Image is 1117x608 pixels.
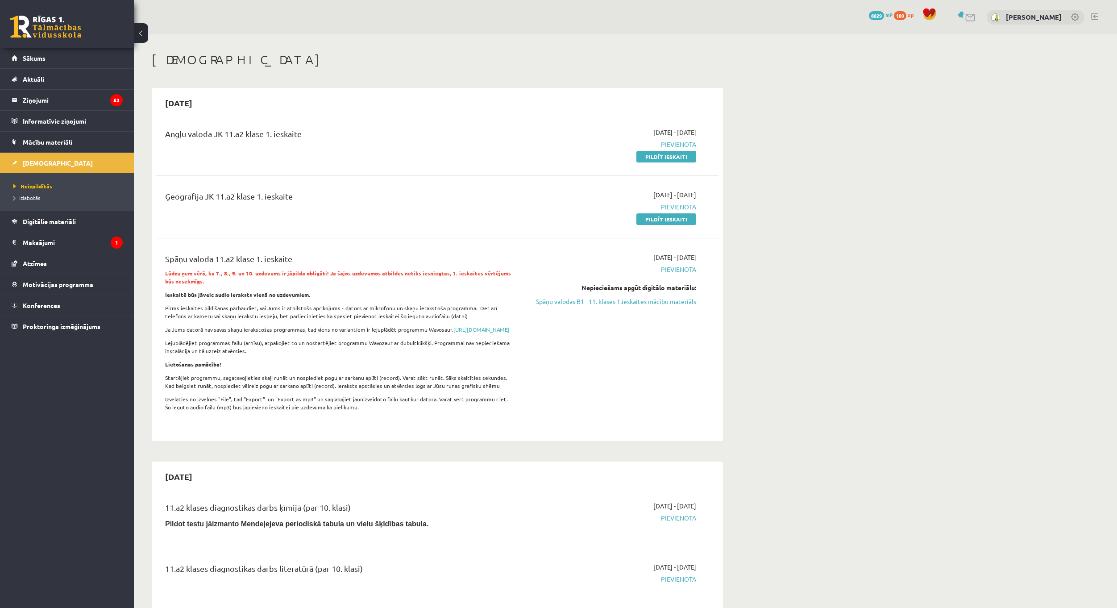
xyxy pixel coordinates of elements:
a: Proktoringa izmēģinājums [12,316,123,337]
p: Pirms ieskaites pildīšanas pārbaudiet, vai Jums ir atbilstošs aprīkojums - dators ar mikrofonu un... [165,304,515,320]
span: Pievienota [528,513,696,523]
div: 11.a2 klases diagnostikas darbs literatūrā (par 10. klasi) [165,562,515,579]
div: Ģeogrāfija JK 11.a2 klase 1. ieskaite [165,190,515,207]
div: Nepieciešams apgūt digitālo materiālu: [528,283,696,292]
span: Pievienota [528,140,696,149]
a: Izlabotās [13,194,125,202]
span: [DATE] - [DATE] [653,190,696,200]
legend: Ziņojumi [23,90,123,110]
a: Pildīt ieskaiti [636,213,696,225]
div: Spāņu valoda 11.a2 klase 1. ieskaite [165,253,515,269]
a: Digitālie materiāli [12,211,123,232]
h2: [DATE] [156,466,201,487]
a: 189 xp [894,11,918,18]
a: Pildīt ieskaiti [636,151,696,162]
span: Proktoringa izmēģinājums [23,322,100,330]
a: Informatīvie ziņojumi [12,111,123,131]
span: [DATE] - [DATE] [653,501,696,511]
span: [DATE] - [DATE] [653,128,696,137]
span: Motivācijas programma [23,280,93,288]
strong: Lūdzu ņem vērā, ka 7., 8., 9. un 10. uzdevums ir jāpilda obligāti! Ja šajos uzdevumos atbildes ne... [165,270,511,285]
a: Maksājumi1 [12,232,123,253]
p: Startējiet programmu, sagatavojieties skaļi runāt un nospiediet pogu ar sarkanu aplīti (record). ... [165,374,515,390]
div: 11.a2 klases diagnostikas darbs ķīmijā (par 10. klasi) [165,501,515,518]
p: Ja Jums datorā nav savas skaņu ierakstošas programmas, tad viens no variantiem ir lejuplādēt prog... [165,325,515,333]
span: xp [908,11,914,18]
span: 8829 [869,11,884,20]
a: Sākums [12,48,123,68]
span: Pievienota [528,575,696,584]
span: [DEMOGRAPHIC_DATA] [23,159,93,167]
span: Pievienota [528,202,696,212]
h1: [DEMOGRAPHIC_DATA] [152,52,723,67]
a: Spāņu valodas B1 - 11. klases 1.ieskaites mācību materiāls [528,297,696,306]
p: Izvēlaties no izvēlnes "File", tad "Export" un "Export as mp3" un saglabājiet jaunizveidoto failu... [165,395,515,411]
legend: Maksājumi [23,232,123,253]
legend: Informatīvie ziņojumi [23,111,123,131]
div: Angļu valoda JK 11.a2 klase 1. ieskaite [165,128,515,144]
i: 1 [111,237,123,249]
span: [DATE] - [DATE] [653,253,696,262]
a: [URL][DOMAIN_NAME] [453,326,509,333]
a: Rīgas 1. Tālmācības vidusskola [10,16,81,38]
span: Atzīmes [23,259,47,267]
a: Mācību materiāli [12,132,123,152]
strong: Ieskaitē būs jāveic audio ieraksts vienā no uzdevumiem. [165,291,311,298]
span: 189 [894,11,906,20]
a: 8829 mP [869,11,893,18]
a: Konferences [12,295,123,316]
a: Ziņojumi53 [12,90,123,110]
span: mP [885,11,893,18]
span: Izlabotās [13,194,40,201]
a: [PERSON_NAME] [1006,12,1062,21]
a: Motivācijas programma [12,274,123,295]
span: Aktuāli [23,75,44,83]
a: Aktuāli [12,69,123,89]
span: [DATE] - [DATE] [653,562,696,572]
a: Atzīmes [12,253,123,274]
p: Lejuplādējiet programmas failu (arhīvu), atpakojiet to un nostartējiet programmu Wavozaur ar dubu... [165,339,515,355]
span: Neizpildītās [13,183,52,190]
h2: [DATE] [156,92,201,113]
span: Sākums [23,54,46,62]
b: Pildot testu jāizmanto Mendeļejeva periodiskā tabula un vielu šķīdības tabula. [165,520,428,528]
i: 53 [110,94,123,106]
img: Enno Šēnknehts [991,13,1000,22]
span: Konferences [23,301,60,309]
span: Digitālie materiāli [23,217,76,225]
a: [DEMOGRAPHIC_DATA] [12,153,123,173]
span: Mācību materiāli [23,138,72,146]
a: Neizpildītās [13,182,125,190]
strong: Lietošanas pamācība! [165,361,221,368]
span: Pievienota [528,265,696,274]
